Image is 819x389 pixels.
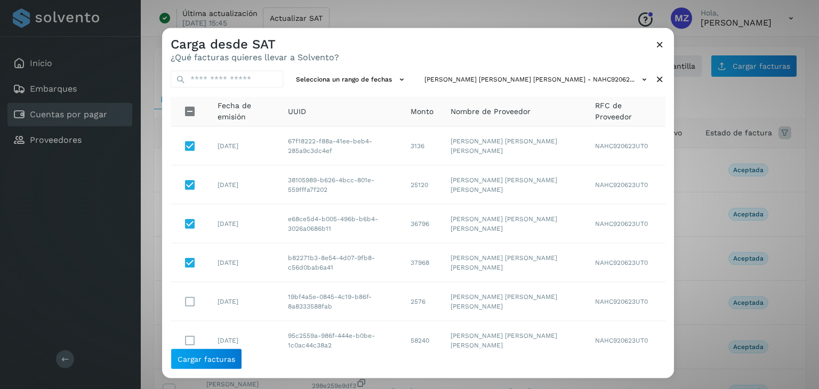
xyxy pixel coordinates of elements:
td: NAHC920623UT0 [587,243,665,282]
td: e68ce5d4-b005-496b-b6b4-3026a0686b11 [279,204,403,243]
h3: Carga desde SAT [171,37,339,52]
td: [PERSON_NAME] [PERSON_NAME] [PERSON_NAME] [442,126,586,165]
button: Cargar facturas [171,349,242,370]
td: NAHC920623UT0 [587,282,665,321]
p: ¿Qué facturas quieres llevar a Solvento? [171,52,339,62]
td: NAHC920623UT0 [587,165,665,204]
button: [PERSON_NAME] [PERSON_NAME] [PERSON_NAME] - NAHC92062... [420,71,654,88]
span: Nombre de Proveedor [451,106,531,117]
td: [DATE] [209,282,279,321]
td: [PERSON_NAME] [PERSON_NAME] [PERSON_NAME] [442,321,586,360]
td: 36796 [402,204,442,243]
td: 19bf4a5e-0845-4c19-b86f-8a8333588fab [279,282,403,321]
span: Cargar facturas [178,355,235,363]
td: 67f18222-f88a-41ee-beb4-285a9c3dc4ef [279,126,403,165]
td: 37968 [402,243,442,282]
button: Selecciona un rango de fechas [292,71,412,88]
td: NAHC920623UT0 [587,321,665,360]
td: 25120 [402,165,442,204]
td: 38105989-b626-4bcc-801e-559fffa7f202 [279,165,403,204]
td: 95c2559a-986f-444e-b0be-1c0ac44c38a2 [279,321,403,360]
td: [PERSON_NAME] [PERSON_NAME] [PERSON_NAME] [442,282,586,321]
td: [DATE] [209,165,279,204]
td: [PERSON_NAME] [PERSON_NAME] [PERSON_NAME] [442,243,586,282]
span: Monto [411,106,433,117]
td: [PERSON_NAME] [PERSON_NAME] [PERSON_NAME] [442,165,586,204]
td: b82271b3-8e54-4d07-9fb8-c56d0bab6a41 [279,243,403,282]
td: NAHC920623UT0 [587,204,665,243]
span: RFC de Proveedor [595,100,657,123]
td: 2576 [402,282,442,321]
td: 3136 [402,126,442,165]
td: [DATE] [209,204,279,243]
td: NAHC920623UT0 [587,126,665,165]
td: [DATE] [209,126,279,165]
td: [PERSON_NAME] [PERSON_NAME] [PERSON_NAME] [442,204,586,243]
td: [DATE] [209,321,279,360]
span: UUID [288,106,306,117]
td: 58240 [402,321,442,360]
td: [DATE] [209,243,279,282]
span: Fecha de emisión [218,100,271,123]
